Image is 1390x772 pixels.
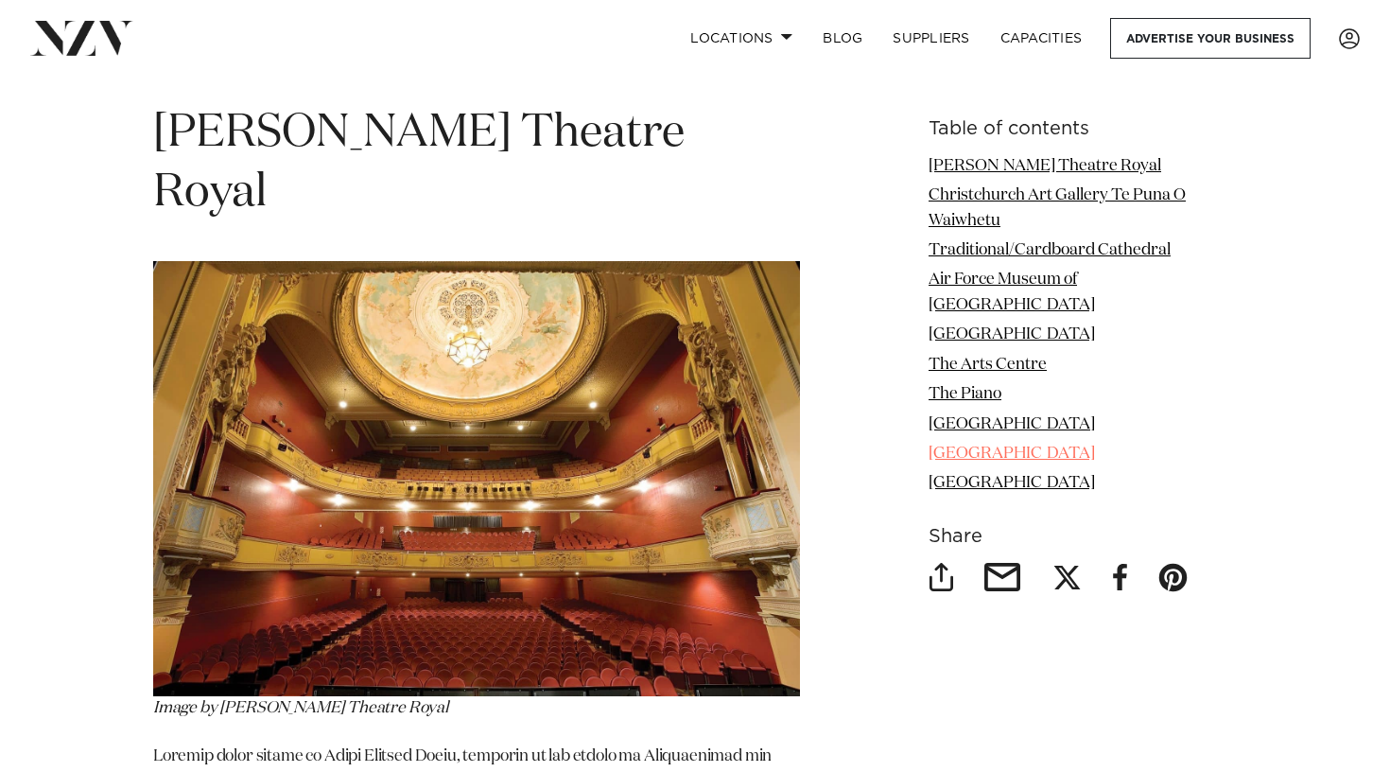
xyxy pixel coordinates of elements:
em: Image by [PERSON_NAME] Theatre Royal [153,700,448,716]
h6: Table of contents [929,119,1237,139]
a: Locations [675,18,808,59]
a: SUPPLIERS [877,18,984,59]
span: [PERSON_NAME] Theatre Royal [153,111,685,216]
a: [GEOGRAPHIC_DATA] [929,416,1095,432]
a: The Piano [929,386,1001,402]
a: BLOG [808,18,877,59]
h6: Share [929,527,1237,547]
a: [GEOGRAPHIC_DATA] [929,326,1095,342]
a: Capacities [985,18,1098,59]
a: Traditional/Cardboard Cathedral [929,242,1171,258]
a: Air Force Museum of [GEOGRAPHIC_DATA] [929,272,1095,312]
a: [GEOGRAPHIC_DATA] [929,446,1095,462]
a: Advertise your business [1110,18,1311,59]
a: [PERSON_NAME] Theatre Royal [929,158,1161,174]
img: nzv-logo.png [30,21,133,55]
a: Christchurch Art Gallery Te Puna O Waiwhetu [929,187,1186,228]
a: The Arts Centre [929,357,1047,373]
a: [GEOGRAPHIC_DATA] [929,475,1095,491]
